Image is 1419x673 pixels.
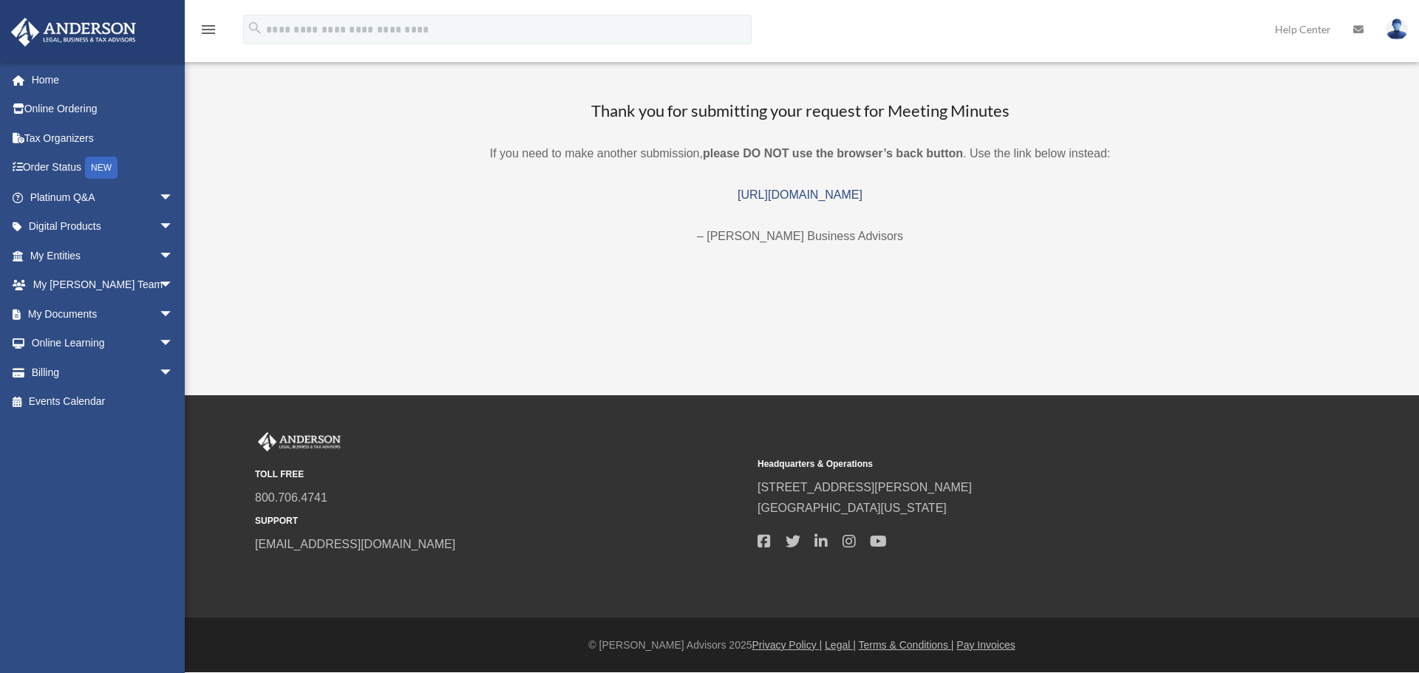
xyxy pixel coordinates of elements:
span: arrow_drop_down [159,358,188,388]
span: arrow_drop_down [159,212,188,242]
small: TOLL FREE [255,467,747,482]
a: [EMAIL_ADDRESS][DOMAIN_NAME] [255,538,455,550]
span: arrow_drop_down [159,182,188,213]
a: Legal | [825,639,856,651]
a: Billingarrow_drop_down [10,358,196,387]
a: [GEOGRAPHIC_DATA][US_STATE] [758,502,947,514]
a: Order StatusNEW [10,153,196,183]
a: Events Calendar [10,387,196,417]
a: menu [200,26,217,38]
i: search [247,20,263,36]
a: Call via 8x8 [255,491,327,504]
a: Home [10,65,196,95]
div: © [PERSON_NAME] Advisors 2025 [185,636,1419,655]
b: please DO NOT use the browser’s back button [703,147,963,160]
span: arrow_drop_down [159,270,188,301]
small: SUPPORT [255,513,747,529]
a: Terms & Conditions | [859,639,954,651]
a: Digital Productsarrow_drop_down [10,212,196,242]
a: Pay Invoices [956,639,1015,651]
a: Tax Organizers [10,123,196,153]
img: User Pic [1386,18,1408,40]
small: Headquarters & Operations [758,457,1250,472]
a: My Documentsarrow_drop_down [10,299,196,329]
a: My Entitiesarrow_drop_down [10,241,196,270]
h3: Thank you for submitting your request for Meeting Minutes [248,100,1352,123]
img: Anderson Advisors Platinum Portal [7,18,140,47]
a: [STREET_ADDRESS][PERSON_NAME] [758,481,972,493]
a: Platinum Q&Aarrow_drop_down [10,182,196,212]
a: Online Ordering [10,95,196,124]
span: arrow_drop_down [159,241,188,271]
span: arrow_drop_down [159,299,188,329]
i: menu [200,21,217,38]
a: My [PERSON_NAME] Teamarrow_drop_down [10,270,196,300]
img: Anderson Advisors Platinum Portal [255,432,344,451]
a: Privacy Policy | [752,639,823,651]
p: – [PERSON_NAME] Business Advisors [248,226,1352,247]
a: Online Learningarrow_drop_down [10,329,196,358]
a: [URL][DOMAIN_NAME] [738,188,862,201]
span: arrow_drop_down [159,329,188,359]
div: NEW [85,157,118,179]
p: If you need to make another submission, . Use the link below instead: [248,143,1352,164]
